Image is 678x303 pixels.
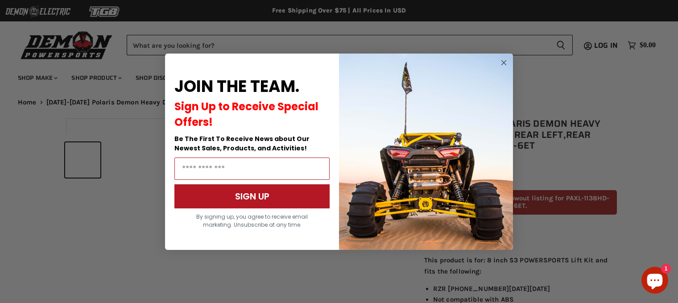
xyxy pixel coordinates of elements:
[498,57,509,68] button: Close dialog
[174,184,330,208] button: SIGN UP
[174,75,299,98] span: JOIN THE TEAM.
[639,267,671,296] inbox-online-store-chat: Shopify online store chat
[339,54,513,250] img: a9095488-b6e7-41ba-879d-588abfab540b.jpeg
[174,99,318,129] span: Sign Up to Receive Special Offers!
[196,213,308,228] span: By signing up, you agree to receive email marketing. Unsubscribe at any time.
[174,158,330,180] input: Email Address
[174,134,310,153] span: Be The First To Receive News about Our Newest Sales, Products, and Activities!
